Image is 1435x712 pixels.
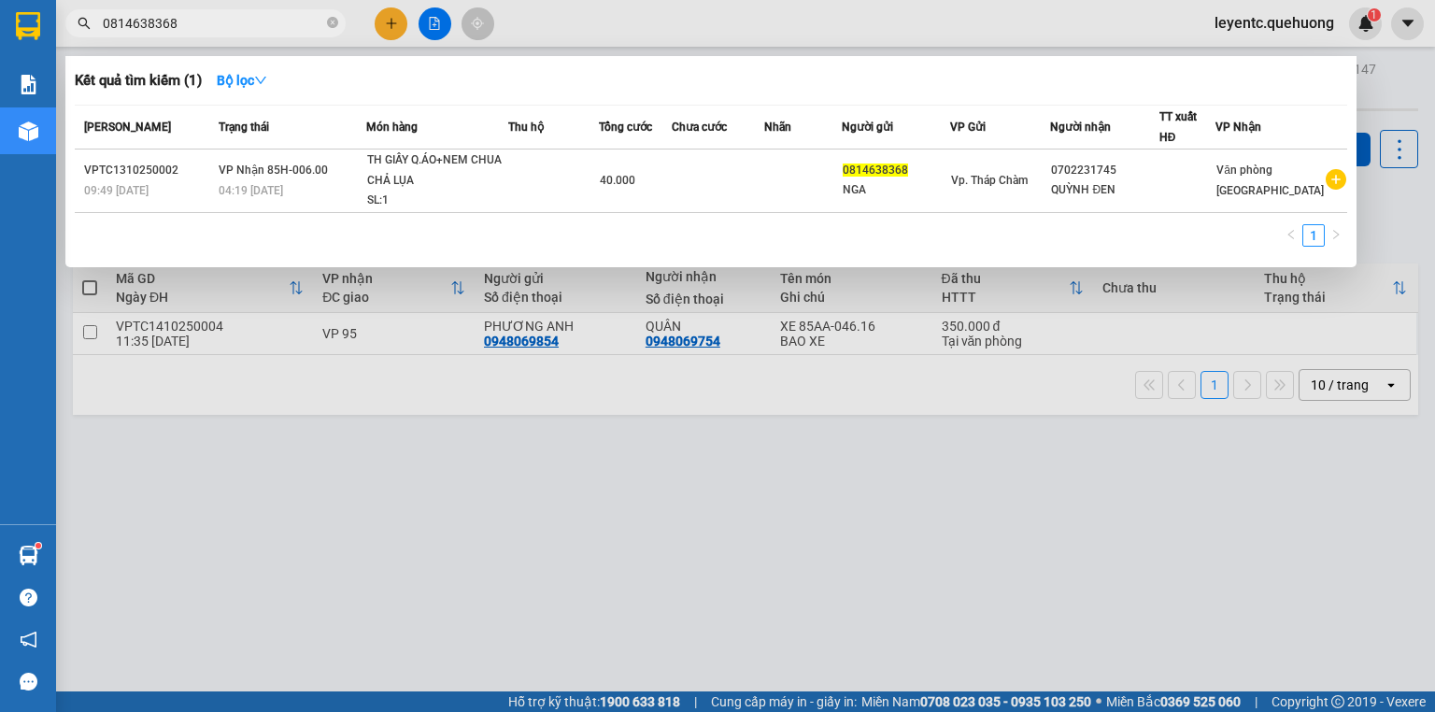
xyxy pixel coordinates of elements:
[764,121,791,134] span: Nhãn
[84,184,149,197] span: 09:49 [DATE]
[19,546,38,565] img: warehouse-icon
[84,121,171,134] span: [PERSON_NAME]
[16,12,40,40] img: logo-vxr
[1325,224,1347,247] button: right
[1280,224,1302,247] button: left
[20,589,37,606] span: question-circle
[1330,229,1342,240] span: right
[1216,164,1324,197] span: Văn phòng [GEOGRAPHIC_DATA]
[1325,224,1347,247] li: Next Page
[20,673,37,691] span: message
[367,191,507,211] div: SL: 1
[36,543,41,548] sup: 1
[219,164,328,177] span: VP Nhận 85H-006.00
[951,174,1028,187] span: Vp. Tháp Chàm
[202,65,282,95] button: Bộ lọcdown
[600,174,635,187] span: 40.000
[842,121,893,134] span: Người gửi
[1280,224,1302,247] li: Previous Page
[103,13,323,34] input: Tìm tên, số ĐT hoặc mã đơn
[75,71,202,91] h3: Kết quả tìm kiếm ( 1 )
[327,15,338,33] span: close-circle
[508,121,544,134] span: Thu hộ
[78,17,91,30] span: search
[367,150,507,191] div: TH GIẤY Q.ÁO+NEM CHUA CHẢ LỤA
[219,121,269,134] span: Trạng thái
[19,121,38,141] img: warehouse-icon
[672,121,727,134] span: Chưa cước
[1326,169,1346,190] span: plus-circle
[843,164,908,177] span: 0814638368
[950,121,986,134] span: VP Gửi
[327,17,338,28] span: close-circle
[254,74,267,87] span: down
[19,75,38,94] img: solution-icon
[20,631,37,648] span: notification
[219,184,283,197] span: 04:19 [DATE]
[1286,229,1297,240] span: left
[1302,224,1325,247] li: 1
[1303,225,1324,246] a: 1
[1215,121,1261,134] span: VP Nhận
[843,180,949,200] div: NGA
[1051,180,1158,200] div: QUỲNH ĐEN
[84,161,213,180] div: VPTC1310250002
[599,121,652,134] span: Tổng cước
[1159,110,1197,144] span: TT xuất HĐ
[366,121,418,134] span: Món hàng
[1050,121,1111,134] span: Người nhận
[217,73,267,88] strong: Bộ lọc
[1051,161,1158,180] div: 0702231745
